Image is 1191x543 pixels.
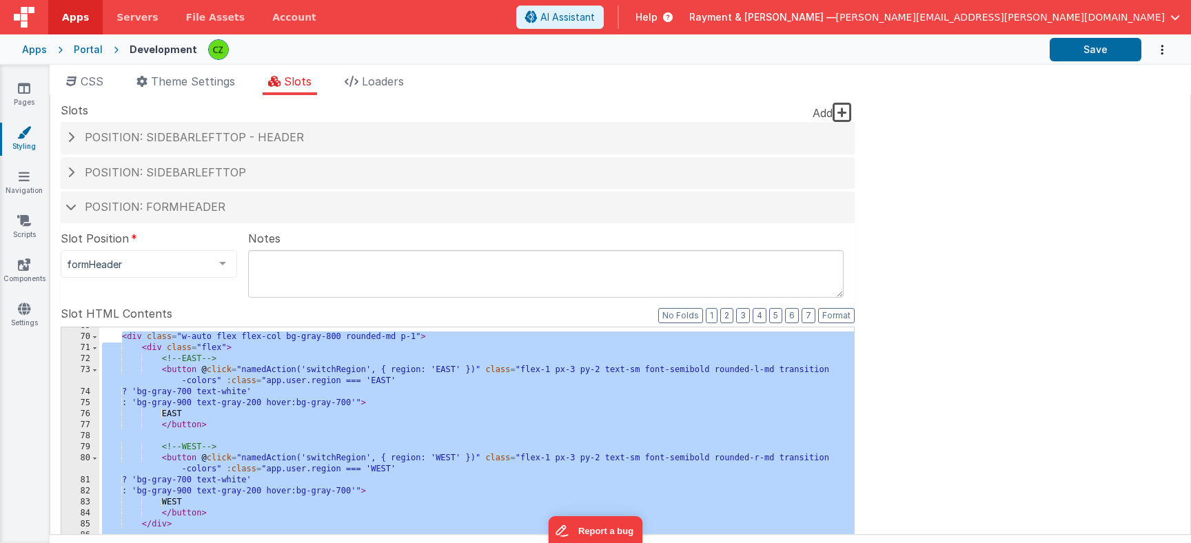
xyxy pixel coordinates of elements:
[61,305,172,322] span: Slot HTML Contents
[61,475,99,486] div: 81
[61,530,99,541] div: 86
[658,308,703,323] button: No Folds
[785,308,799,323] button: 6
[116,10,158,24] span: Servers
[62,10,89,24] span: Apps
[61,497,99,508] div: 83
[720,308,733,323] button: 2
[186,10,245,24] span: File Assets
[706,308,717,323] button: 1
[61,420,99,431] div: 77
[61,230,129,247] span: Slot Position
[81,74,103,88] span: CSS
[362,74,404,88] span: Loaders
[209,40,228,59] img: b4a104e37d07c2bfba7c0e0e4a273d04
[836,10,1165,24] span: [PERSON_NAME][EMAIL_ADDRESS][PERSON_NAME][DOMAIN_NAME]
[61,342,99,354] div: 71
[769,308,782,323] button: 5
[67,258,209,271] span: formHeader
[818,308,855,323] button: Format
[61,431,99,442] div: 78
[61,442,99,453] div: 79
[689,10,836,24] span: Rayment & [PERSON_NAME] —
[753,308,766,323] button: 4
[61,387,99,398] div: 74
[61,486,99,497] div: 82
[61,508,99,519] div: 84
[516,6,604,29] button: AI Assistant
[85,130,304,144] span: Position: sidebarLeftTop - header
[61,102,88,119] span: Slots
[130,43,197,57] div: Development
[85,165,246,179] span: Position: sidebarLeftTop
[61,409,99,420] div: 76
[540,10,595,24] span: AI Assistant
[61,365,99,387] div: 73
[736,308,750,323] button: 3
[61,519,99,530] div: 85
[802,308,815,323] button: 7
[635,10,658,24] span: Help
[61,354,99,365] div: 72
[74,43,103,57] div: Portal
[813,106,833,120] span: Add
[151,74,235,88] span: Theme Settings
[689,10,1180,24] button: Rayment & [PERSON_NAME] — [PERSON_NAME][EMAIL_ADDRESS][PERSON_NAME][DOMAIN_NAME]
[61,331,99,342] div: 70
[1141,36,1169,64] button: Options
[1050,38,1141,61] button: Save
[284,74,312,88] span: Slots
[22,43,47,57] div: Apps
[85,200,225,214] span: Position: formHeader
[61,453,99,475] div: 80
[61,398,99,409] div: 75
[248,230,281,247] span: Notes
